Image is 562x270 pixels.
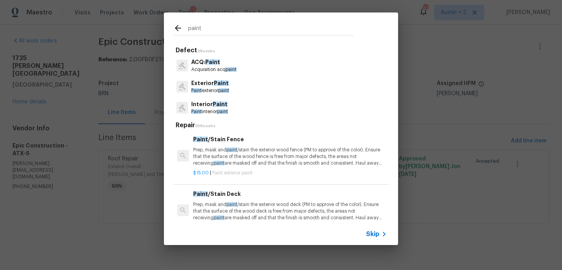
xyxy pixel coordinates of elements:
[226,67,237,72] span: paint
[197,49,215,53] span: 3 Results
[188,23,354,35] input: Search issues or repairs
[191,87,229,94] p: exterior
[212,171,253,175] span: Paint exterior paint
[366,230,379,238] span: Skip
[193,135,387,144] h6: /Stain Fence
[176,46,389,55] h5: Defect
[205,59,220,65] span: Paint
[218,88,229,93] span: paint
[191,66,237,73] p: Acquisition acq
[193,171,209,175] span: $15.00
[191,88,202,93] span: Paint
[217,109,228,114] span: paint
[226,147,237,152] span: paint
[195,124,215,128] span: 65 Results
[193,201,387,221] p: Prep, mask and /stain the exterior wood deck (PM to approve of the color). Ensure that the surfac...
[213,101,228,107] span: Paint
[213,215,224,220] span: paint
[193,190,387,198] h6: /Stain Deck
[176,121,389,130] h5: Repair
[191,100,228,108] p: Interior
[191,58,237,66] p: ACQ:
[193,137,208,142] span: Paint
[191,109,202,114] span: Paint
[214,80,229,86] span: Paint
[193,191,208,197] span: Paint
[213,161,224,165] span: paint
[191,79,229,87] p: Exterior
[226,202,237,207] span: paint
[193,170,387,176] p: |
[193,147,387,167] p: Prep, mask and /stain the exterior wood fence (PM to approve of the color). Ensure that the surfa...
[191,108,228,115] p: interior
